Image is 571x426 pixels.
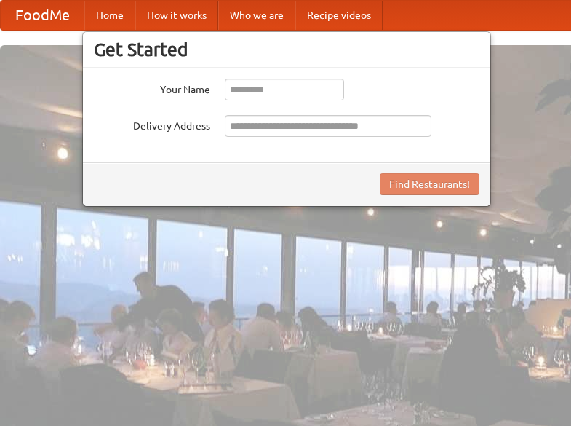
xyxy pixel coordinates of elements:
[94,79,210,97] label: Your Name
[94,39,479,60] h3: Get Started
[218,1,295,30] a: Who we are
[1,1,84,30] a: FoodMe
[295,1,383,30] a: Recipe videos
[94,115,210,133] label: Delivery Address
[380,173,479,195] button: Find Restaurants!
[135,1,218,30] a: How it works
[84,1,135,30] a: Home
